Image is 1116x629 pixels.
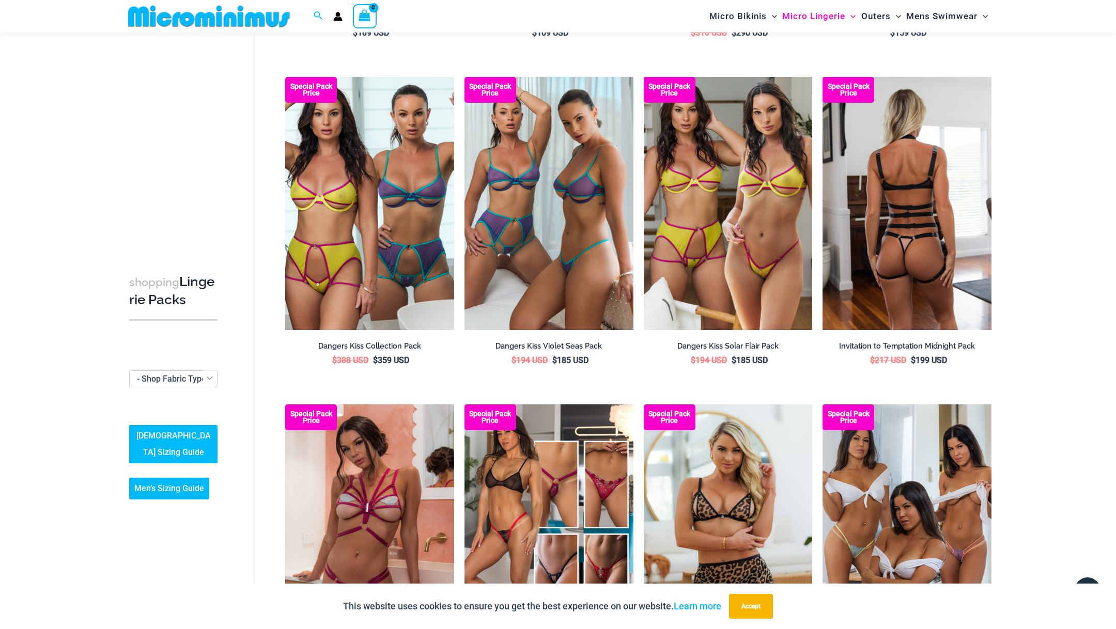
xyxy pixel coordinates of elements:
[845,3,856,29] span: Menu Toggle
[823,411,874,424] b: Special Pack Price
[332,355,368,365] bdi: 388 USD
[129,426,218,464] a: [DEMOGRAPHIC_DATA] Sizing Guide
[285,83,337,97] b: Special Pack Price
[373,355,409,365] bdi: 359 USD
[674,601,721,611] a: Learn more
[823,77,991,330] a: Invitation to Temptation Midnight 1037 Bra 6037 Thong 1954 Bodysuit 02 Invitation to Temptation M...
[464,77,633,330] img: Dangers kiss Violet Seas Pack
[911,355,916,365] span: $
[732,355,736,365] span: $
[732,28,736,38] span: $
[823,341,991,355] a: Invitation to Temptation Midnight Pack
[552,355,588,365] bdi: 185 USD
[644,77,813,330] img: Dangers kiss Solar Flair Pack
[464,83,516,97] b: Special Pack Price
[464,341,633,351] h2: Dangers Kiss Violet Seas Pack
[129,478,209,500] a: Men’s Sizing Guide
[532,28,568,38] bdi: 109 USD
[373,355,378,365] span: $
[780,3,858,29] a: Micro LingerieMenu ToggleMenu Toggle
[512,355,516,365] span: $
[353,28,389,38] bdi: 109 USD
[129,276,179,289] span: shopping
[859,3,904,29] a: OutersMenu ToggleMenu Toggle
[861,3,891,29] span: Outers
[729,594,773,619] button: Accept
[129,273,218,309] h3: Lingerie Packs
[285,77,454,330] a: Dangers kiss Collection Pack Dangers Kiss Solar Flair 1060 Bra 611 Micro 1760 Garter 03Dangers Ki...
[782,3,845,29] span: Micro Lingerie
[353,28,358,38] span: $
[823,83,874,97] b: Special Pack Price
[332,355,337,365] span: $
[124,5,294,28] img: MM SHOP LOGO FLAT
[891,3,901,29] span: Menu Toggle
[644,341,813,351] h2: Dangers Kiss Solar Flair Pack
[285,411,337,424] b: Special Pack Price
[705,2,992,31] nav: Site Navigation
[644,411,695,424] b: Special Pack Price
[870,355,906,365] bdi: 217 USD
[353,4,377,28] a: View Shopping Cart, empty
[691,28,727,38] bdi: 310 USD
[911,355,947,365] bdi: 199 USD
[644,341,813,355] a: Dangers Kiss Solar Flair Pack
[137,374,206,384] span: - Shop Fabric Type
[464,77,633,330] a: Dangers kiss Violet Seas Pack Dangers Kiss Violet Seas 1060 Bra 611 Micro 04Dangers Kiss Violet S...
[906,3,978,29] span: Mens Swimwear
[552,355,557,365] span: $
[129,370,218,387] span: - Shop Fabric Type
[707,3,780,29] a: Micro BikinisMenu ToggleMenu Toggle
[691,355,727,365] bdi: 194 USD
[644,77,813,330] a: Dangers kiss Solar Flair Pack Dangers Kiss Solar Flair 1060 Bra 6060 Thong 1760 Garter 03Dangers ...
[285,77,454,330] img: Dangers kiss Collection Pack
[464,411,516,424] b: Special Pack Price
[691,28,695,38] span: $
[285,341,454,355] a: Dangers Kiss Collection Pack
[314,10,323,23] a: Search icon link
[709,3,767,29] span: Micro Bikinis
[890,28,926,38] bdi: 159 USD
[285,341,454,351] h2: Dangers Kiss Collection Pack
[732,355,768,365] bdi: 185 USD
[978,3,988,29] span: Menu Toggle
[464,341,633,355] a: Dangers Kiss Violet Seas Pack
[343,599,721,614] p: This website uses cookies to ensure you get the best experience on our website.
[904,3,990,29] a: Mens SwimwearMenu ToggleMenu Toggle
[870,355,875,365] span: $
[823,341,991,351] h2: Invitation to Temptation Midnight Pack
[333,12,343,21] a: Account icon link
[130,371,217,387] span: - Shop Fabric Type
[129,35,222,241] iframe: TrustedSite Certified
[532,28,537,38] span: $
[767,3,777,29] span: Menu Toggle
[890,28,895,38] span: $
[512,355,548,365] bdi: 194 USD
[732,28,768,38] bdi: 290 USD
[823,77,991,330] img: Invitation to Temptation Midnight 1037 Bra 6037 Thong 1954 Bodysuit 04
[691,355,695,365] span: $
[644,83,695,97] b: Special Pack Price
